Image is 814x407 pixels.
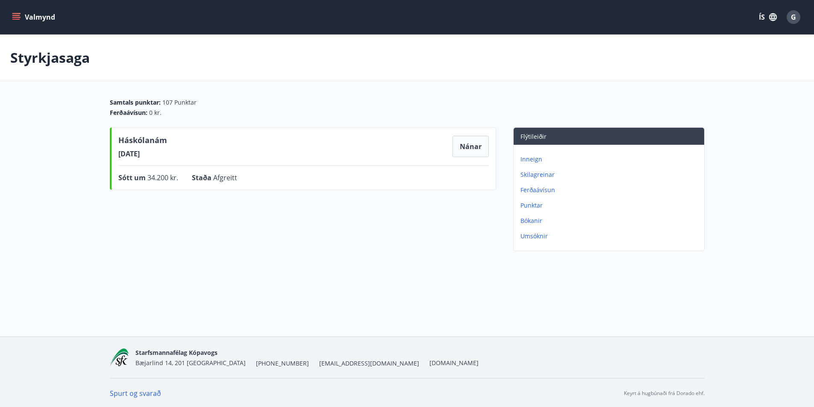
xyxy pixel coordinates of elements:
span: Staða [192,173,213,182]
span: [EMAIL_ADDRESS][DOMAIN_NAME] [319,359,419,368]
a: Spurt og svarað [110,389,161,398]
p: Inneign [520,155,701,164]
p: Ferðaávísun [520,186,701,194]
span: Háskólanám [118,135,167,149]
span: Starfsmannafélag Kópavogs [135,348,217,357]
button: G [783,7,804,27]
span: Ferðaávísun : [110,108,147,117]
p: Keyrt á hugbúnaði frá Dorado ehf. [624,389,705,397]
span: Afgreitt [213,173,237,182]
p: Punktar [520,201,701,210]
span: [DATE] [118,149,167,158]
button: ÍS [754,9,782,25]
p: Umsóknir [520,232,701,240]
button: menu [10,9,59,25]
span: Bæjarlind 14, 201 [GEOGRAPHIC_DATA] [135,359,246,367]
span: Samtals punktar : [110,98,161,107]
button: Nánar [453,136,489,157]
span: 107 Punktar [162,98,197,107]
p: Skilagreinar [520,170,701,179]
a: [DOMAIN_NAME] [429,359,479,367]
span: Sótt um [118,173,147,182]
p: Bókanir [520,217,701,225]
img: x5MjQkxwhnYn6YREZUTEa9Q4KsBUeQdWGts9Dj4O.png [110,348,129,367]
span: 34.200 kr. [147,173,178,182]
p: Styrkjasaga [10,48,90,67]
span: 0 kr. [149,108,162,117]
span: Flýtileiðir [520,132,547,141]
span: [PHONE_NUMBER] [256,359,309,368]
span: G [791,12,796,22]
